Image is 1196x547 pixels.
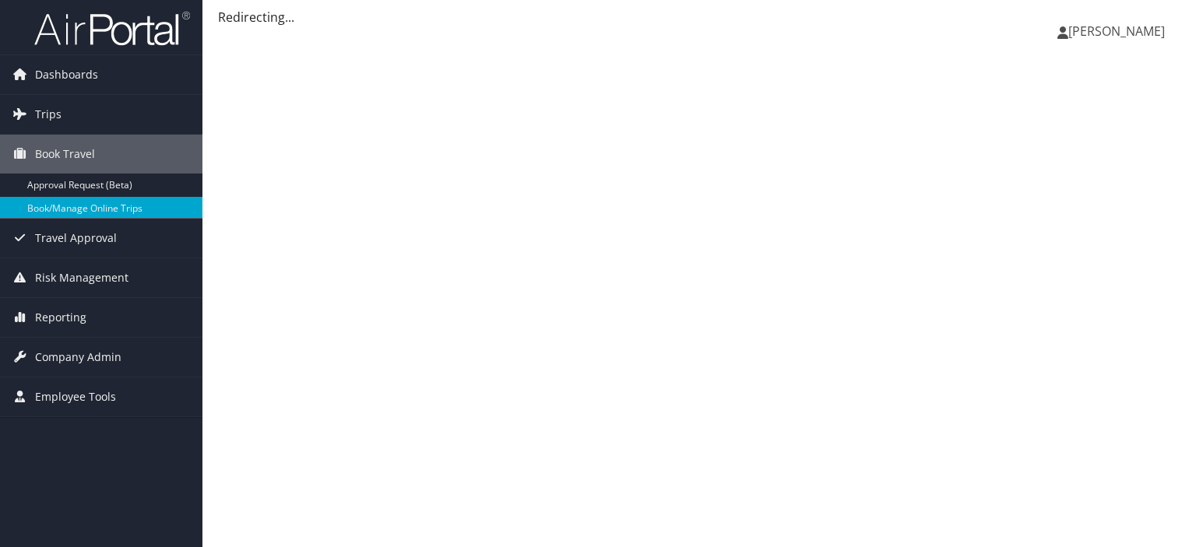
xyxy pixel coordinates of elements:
span: Risk Management [35,258,128,297]
span: Company Admin [35,338,121,377]
span: Book Travel [35,135,95,174]
img: airportal-logo.png [34,10,190,47]
span: Employee Tools [35,377,116,416]
span: Dashboards [35,55,98,94]
span: Travel Approval [35,219,117,258]
span: [PERSON_NAME] [1068,23,1165,40]
div: Redirecting... [218,8,1180,26]
span: Trips [35,95,62,134]
span: Reporting [35,298,86,337]
a: [PERSON_NAME] [1057,8,1180,54]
